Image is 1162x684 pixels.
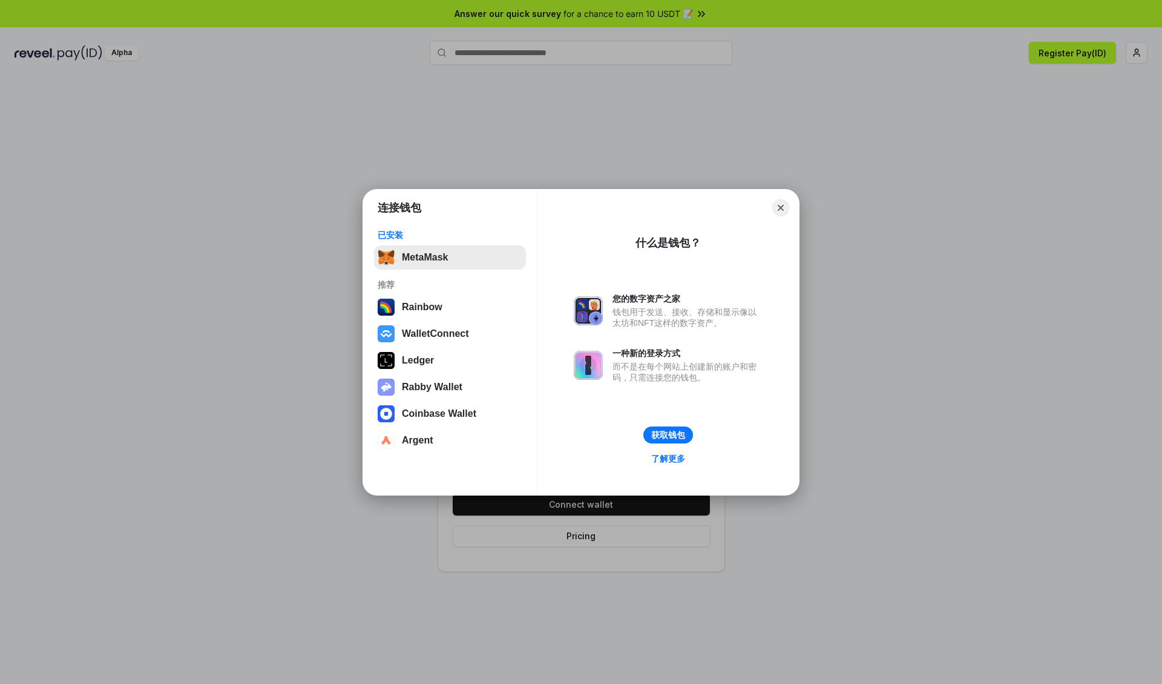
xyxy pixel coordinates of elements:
[378,432,395,449] img: svg+xml,%3Csvg%20width%3D%2228%22%20height%3D%2228%22%20viewBox%3D%220%200%2028%2028%22%20fill%3D...
[374,322,526,346] button: WalletConnect
[635,236,701,250] div: 什么是钱包？
[612,293,763,304] div: 您的数字资产之家
[374,245,526,270] button: MetaMask
[378,299,395,316] img: svg+xml,%3Csvg%20width%3D%22120%22%20height%3D%22120%22%20viewBox%3D%220%200%20120%20120%22%20fil...
[402,328,469,339] div: WalletConnect
[574,296,603,325] img: svg+xml,%3Csvg%20xmlns%3D%22http%3A%2F%2Fwww.w3.org%2F2000%2Fsvg%22%20fill%3D%22none%22%20viewBox...
[402,408,476,419] div: Coinbase Wallet
[374,295,526,319] button: Rainbow
[651,453,685,464] div: 了解更多
[378,405,395,422] img: svg+xml,%3Csvg%20width%3D%2228%22%20height%3D%2228%22%20viewBox%3D%220%200%2028%2028%22%20fill%3D...
[612,361,763,383] div: 而不是在每个网站上创建新的账户和密码，只需连接您的钱包。
[374,428,526,453] button: Argent
[402,355,434,366] div: Ledger
[772,199,789,216] button: Close
[378,249,395,266] img: svg+xml,%3Csvg%20fill%3D%22none%22%20height%3D%2233%22%20viewBox%3D%220%200%2035%2033%22%20width%...
[402,252,448,263] div: MetaMask
[378,279,522,290] div: 推荐
[402,382,462,393] div: Rabby Wallet
[402,302,442,313] div: Rainbow
[374,348,526,373] button: Ledger
[612,348,763,359] div: 一种新的登录方式
[378,325,395,342] img: svg+xml,%3Csvg%20width%3D%2228%22%20height%3D%2228%22%20viewBox%3D%220%200%2028%2028%22%20fill%3D...
[644,451,692,467] a: 了解更多
[378,379,395,396] img: svg+xml,%3Csvg%20xmlns%3D%22http%3A%2F%2Fwww.w3.org%2F2000%2Fsvg%22%20fill%3D%22none%22%20viewBox...
[643,427,693,443] button: 获取钱包
[378,230,522,241] div: 已安装
[378,352,395,369] img: svg+xml,%3Csvg%20xmlns%3D%22http%3A%2F%2Fwww.w3.org%2F2000%2Fsvg%22%20width%3D%2228%22%20height%3...
[378,201,421,215] h1: 连接钱包
[402,435,433,446] div: Argent
[574,351,603,380] img: svg+xml,%3Csvg%20xmlns%3D%22http%3A%2F%2Fwww.w3.org%2F2000%2Fsvg%22%20fill%3D%22none%22%20viewBox...
[651,430,685,440] div: 获取钱包
[374,402,526,426] button: Coinbase Wallet
[612,307,763,328] div: 钱包用于发送、接收、存储和显示像以太坊和NFT这样的数字资产。
[374,375,526,399] button: Rabby Wallet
